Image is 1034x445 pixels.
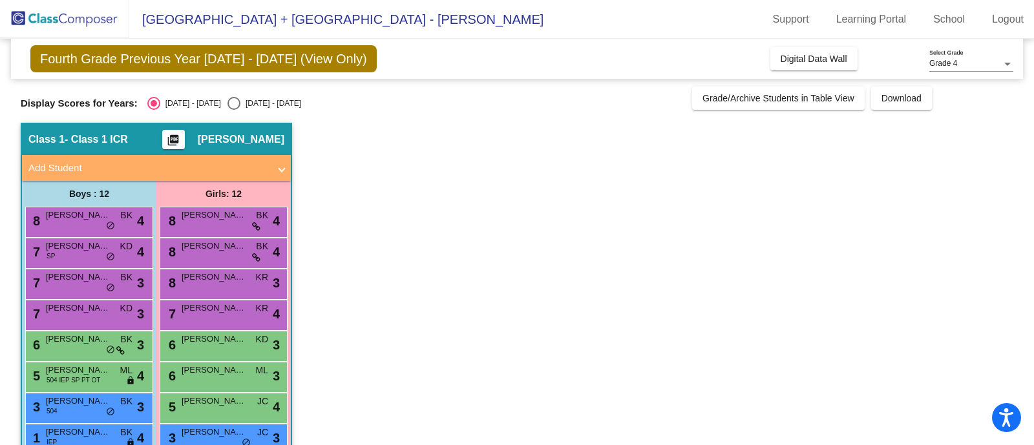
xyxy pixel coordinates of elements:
span: ML [256,364,268,377]
span: ML [120,364,132,377]
span: 7 [30,276,40,290]
span: 3 [137,273,144,293]
span: Grade 4 [929,59,957,68]
span: Class 1 [28,133,65,146]
button: Digital Data Wall [770,47,858,70]
span: 4 [273,397,280,417]
span: 5 [30,369,40,383]
span: BK [120,426,132,439]
button: Print Students Details [162,130,185,149]
span: [PERSON_NAME] [PERSON_NAME] [182,333,246,346]
span: [PERSON_NAME] [182,209,246,222]
span: 8 [30,214,40,228]
span: 3 [273,273,280,293]
span: 504 [47,406,58,416]
span: [PERSON_NAME] [46,302,111,315]
span: 504 IEP SP PT OT [47,375,100,385]
span: [PERSON_NAME] [46,240,111,253]
span: 4 [137,242,144,262]
span: 4 [273,211,280,231]
span: 4 [137,366,144,386]
span: 3 [273,335,280,355]
span: [PERSON_NAME] [46,426,111,439]
span: 3 [137,335,144,355]
span: lock [126,376,135,386]
div: [DATE] - [DATE] [240,98,301,109]
span: KD [120,240,132,253]
span: [PERSON_NAME] [182,426,246,439]
span: BK [120,395,132,408]
span: 8 [165,276,176,290]
span: 7 [30,307,40,321]
button: Download [871,87,932,110]
span: do_not_disturb_alt [106,221,115,231]
mat-icon: picture_as_pdf [165,134,181,152]
span: Display Scores for Years: [21,98,138,109]
span: [PERSON_NAME] [182,395,246,408]
span: KD [120,302,132,315]
span: 3 [273,366,280,386]
span: 1 [30,431,40,445]
span: 4 [137,211,144,231]
span: KR [256,302,268,315]
mat-expansion-panel-header: Add Student [22,155,291,181]
span: KD [256,333,268,346]
span: JC [257,395,268,408]
mat-panel-title: Add Student [28,161,269,176]
a: Logout [982,9,1034,30]
span: [PERSON_NAME] [46,333,111,346]
span: 3 [137,397,144,417]
a: Learning Portal [826,9,917,30]
span: Download [881,93,922,103]
a: Support [763,9,819,30]
span: [PERSON_NAME] [PERSON_NAME] [46,271,111,284]
span: [PERSON_NAME] [182,271,246,284]
span: 3 [165,431,176,445]
span: do_not_disturb_alt [106,283,115,293]
span: [PERSON_NAME] [46,364,111,377]
span: [PERSON_NAME] [46,395,111,408]
span: 8 [165,245,176,259]
span: 7 [30,245,40,259]
span: BK [256,209,268,222]
span: Digital Data Wall [781,54,847,64]
div: Boys : 12 [22,181,156,207]
span: 3 [30,400,40,414]
span: 3 [137,304,144,324]
span: 8 [165,214,176,228]
span: [GEOGRAPHIC_DATA] + [GEOGRAPHIC_DATA] - [PERSON_NAME] [129,9,543,30]
span: 6 [165,369,176,383]
div: Girls: 12 [156,181,291,207]
span: do_not_disturb_alt [106,345,115,355]
span: [PERSON_NAME] [182,302,246,315]
a: School [923,9,975,30]
span: [PERSON_NAME] [182,240,246,253]
span: 7 [165,307,176,321]
span: BK [120,209,132,222]
span: do_not_disturb_alt [106,407,115,417]
button: Grade/Archive Students in Table View [692,87,865,110]
span: [PERSON_NAME] [46,209,111,222]
span: KR [256,271,268,284]
span: Fourth Grade Previous Year [DATE] - [DATE] (View Only) [30,45,377,72]
mat-radio-group: Select an option [147,97,301,110]
span: BK [120,271,132,284]
span: [PERSON_NAME] [198,133,284,146]
span: JC [257,426,268,439]
span: [PERSON_NAME] [182,364,246,377]
span: 6 [30,338,40,352]
span: 6 [165,338,176,352]
span: 5 [165,400,176,414]
span: Grade/Archive Students in Table View [702,93,854,103]
span: - Class 1 ICR [65,133,128,146]
span: BK [256,240,268,253]
span: do_not_disturb_alt [106,252,115,262]
div: [DATE] - [DATE] [160,98,221,109]
span: 4 [273,242,280,262]
span: SP [47,251,55,261]
span: BK [120,333,132,346]
span: 4 [273,304,280,324]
